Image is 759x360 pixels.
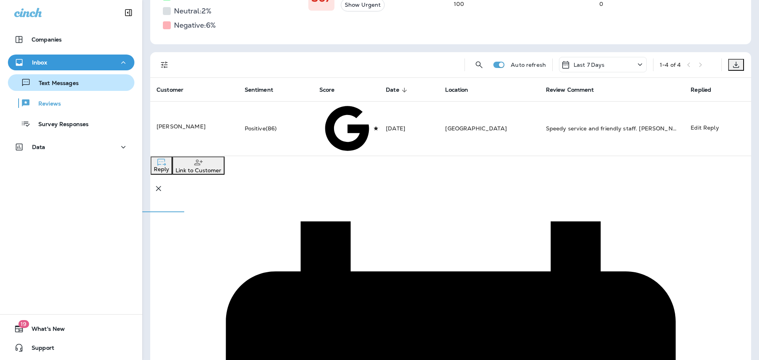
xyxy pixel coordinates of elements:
[32,36,62,43] p: Companies
[386,87,410,94] span: Date
[32,144,45,150] p: Data
[445,87,478,94] span: Location
[31,80,79,87] p: Text Messages
[8,340,134,356] button: Support
[691,124,719,129] p: Edit Reply
[546,87,594,93] span: Review Comment
[8,321,134,337] button: 19What's New
[8,115,134,132] button: Survey Responses
[266,125,277,132] span: ( 86 )
[8,139,134,155] button: Data
[245,87,283,94] span: Sentiment
[30,121,89,128] p: Survey Responses
[319,87,335,93] span: Score
[471,57,487,73] button: Search Reviews
[546,124,678,132] div: Speedy service and friendly staff. Scott answered all my questions and helped me choose the best ...
[157,87,183,93] span: Customer
[574,62,605,68] p: Last 7 Days
[691,87,711,93] span: Replied
[157,57,172,73] button: Filters
[599,0,603,8] span: 0
[319,87,345,94] span: Score
[245,124,307,132] div: Positive
[245,87,273,93] span: Sentiment
[157,87,194,94] span: Customer
[18,320,29,328] span: 19
[174,5,211,17] h5: Neutral: 2 %
[454,0,464,8] span: 100
[24,345,54,354] span: Support
[8,32,134,47] button: Companies
[157,123,232,130] div: Click to view Customer Drawer
[386,87,399,93] span: Date
[660,62,681,68] div: 1 - 4 of 4
[24,326,65,335] span: What's New
[445,87,468,93] span: Location
[172,156,225,175] button: Link to Customer
[151,156,172,175] button: Reply
[379,102,439,156] td: [DATE]
[30,100,61,108] p: Reviews
[546,87,604,94] span: Review Comment
[117,5,140,21] button: Collapse Sidebar
[32,59,47,66] p: Inbox
[373,124,401,132] span: 5 Stars
[157,123,232,130] p: [PERSON_NAME]
[8,95,134,111] button: Reviews
[691,87,721,94] span: Replied
[511,62,546,68] p: Auto refresh
[174,19,216,32] h5: Negative: 6 %
[8,74,134,91] button: Text Messages
[445,125,506,132] span: [GEOGRAPHIC_DATA]
[8,55,134,70] button: Inbox
[728,59,744,71] button: Export as CSV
